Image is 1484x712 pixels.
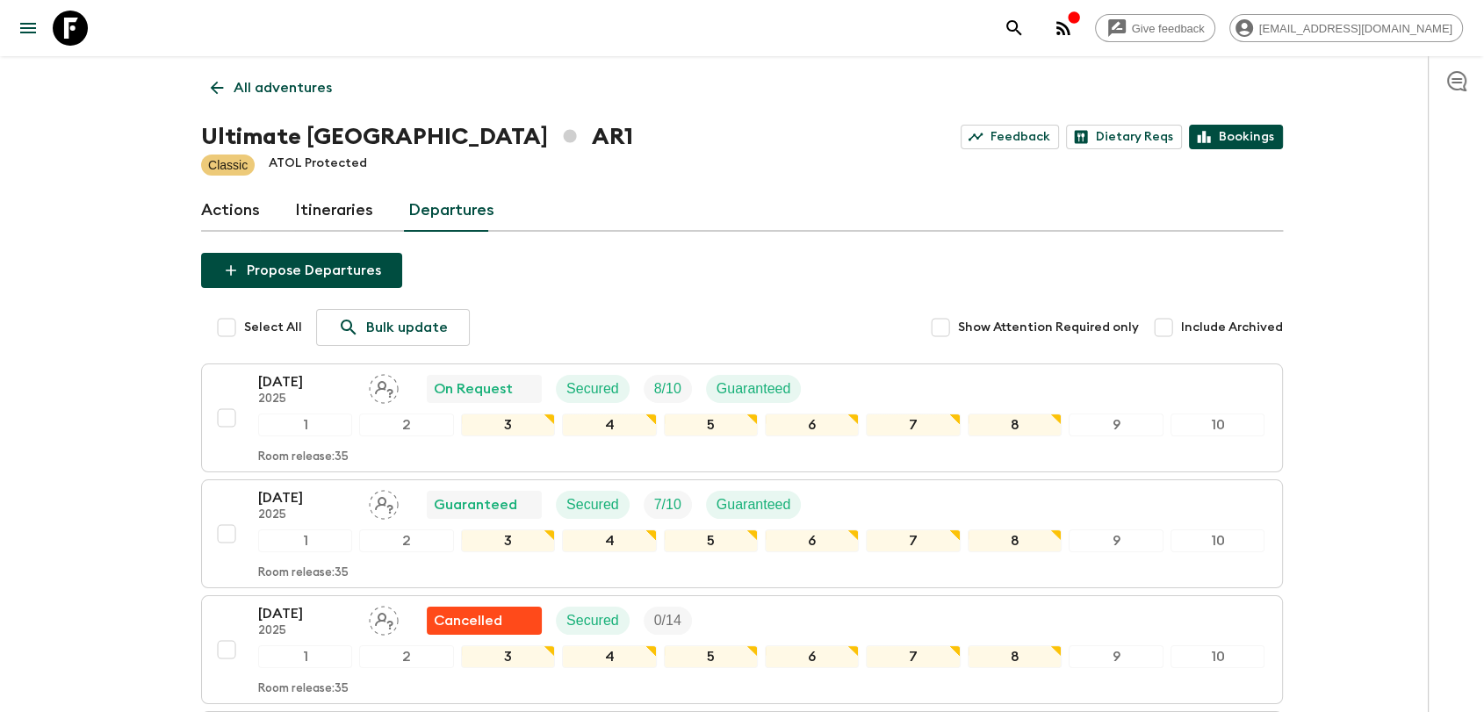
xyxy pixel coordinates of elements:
div: 1 [258,645,352,668]
span: Assign pack leader [369,495,399,509]
div: Trip Fill [644,491,692,519]
p: Room release: 35 [258,566,349,580]
span: [EMAIL_ADDRESS][DOMAIN_NAME] [1250,22,1462,35]
div: Trip Fill [644,607,692,635]
div: 7 [866,645,960,668]
div: 10 [1171,529,1264,552]
p: 2025 [258,392,355,406]
p: [DATE] [258,603,355,624]
span: Give feedback [1122,22,1214,35]
p: 8 / 10 [654,378,681,399]
p: All adventures [234,77,332,98]
div: Flash Pack cancellation [427,607,542,635]
a: Bulk update [316,309,470,346]
div: 9 [1069,414,1163,436]
p: 2025 [258,508,355,522]
button: [DATE]2025Assign pack leaderOn RequestSecuredTrip FillGuaranteed12345678910Room release:35 [201,363,1283,472]
div: 4 [562,414,656,436]
div: 2 [359,645,453,668]
p: Guaranteed [434,494,517,515]
div: 9 [1069,529,1163,552]
div: 10 [1171,645,1264,668]
a: Actions [201,190,260,232]
p: Guaranteed [717,494,791,515]
button: [DATE]2025Assign pack leaderGuaranteedSecuredTrip FillGuaranteed12345678910Room release:35 [201,479,1283,588]
div: 10 [1171,414,1264,436]
a: All adventures [201,70,342,105]
div: 5 [664,414,758,436]
div: 1 [258,414,352,436]
div: 3 [461,645,555,668]
button: search adventures [997,11,1032,46]
span: Select All [244,319,302,336]
p: Classic [208,156,248,174]
div: 3 [461,529,555,552]
div: 9 [1069,645,1163,668]
div: 1 [258,529,352,552]
a: Departures [408,190,494,232]
a: Feedback [961,125,1059,149]
div: 7 [866,529,960,552]
div: 8 [968,529,1062,552]
button: [DATE]2025Assign pack leaderFlash Pack cancellationSecuredTrip Fill12345678910Room release:35 [201,595,1283,704]
span: Include Archived [1181,319,1283,336]
div: Secured [556,607,630,635]
p: Room release: 35 [258,450,349,464]
p: Bulk update [366,317,448,338]
div: 7 [866,414,960,436]
div: 4 [562,645,656,668]
div: Secured [556,491,630,519]
div: 5 [664,645,758,668]
h1: Ultimate [GEOGRAPHIC_DATA] AR1 [201,119,633,155]
div: 3 [461,414,555,436]
p: Secured [566,610,619,631]
div: 8 [968,414,1062,436]
div: 4 [562,529,656,552]
p: ATOL Protected [269,155,367,176]
p: Cancelled [434,610,502,631]
p: On Request [434,378,513,399]
p: Guaranteed [717,378,791,399]
span: Assign pack leader [369,611,399,625]
button: Propose Departures [201,253,402,288]
a: Itineraries [295,190,373,232]
div: [EMAIL_ADDRESS][DOMAIN_NAME] [1229,14,1463,42]
div: 6 [765,645,859,668]
div: 5 [664,529,758,552]
p: Secured [566,494,619,515]
a: Give feedback [1095,14,1215,42]
div: 8 [968,645,1062,668]
div: 6 [765,414,859,436]
div: Trip Fill [644,375,692,403]
span: Assign pack leader [369,379,399,393]
div: 6 [765,529,859,552]
p: 7 / 10 [654,494,681,515]
a: Bookings [1189,125,1283,149]
span: Show Attention Required only [958,319,1139,336]
p: [DATE] [258,487,355,508]
p: Secured [566,378,619,399]
div: 2 [359,529,453,552]
p: 0 / 14 [654,610,681,631]
a: Dietary Reqs [1066,125,1182,149]
div: 2 [359,414,453,436]
p: Room release: 35 [258,682,349,696]
p: 2025 [258,624,355,638]
div: Secured [556,375,630,403]
p: [DATE] [258,371,355,392]
button: menu [11,11,46,46]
